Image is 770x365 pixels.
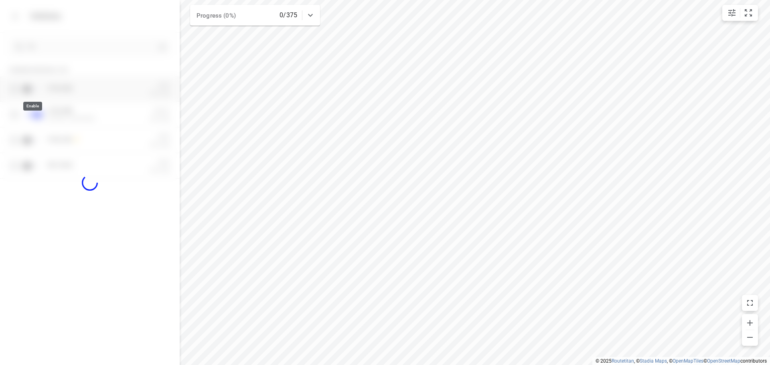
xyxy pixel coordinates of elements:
a: OpenMapTiles [673,358,703,364]
a: Stadia Maps [640,358,667,364]
li: © 2025 , © , © © contributors [596,358,767,364]
button: Map settings [724,5,740,21]
a: OpenStreetMap [707,358,740,364]
span: Progress (0%) [197,12,236,19]
a: Routetitan [612,358,634,364]
p: 0/375 [280,10,297,20]
div: Progress (0%)0/375 [190,5,320,26]
div: small contained button group [722,5,758,21]
button: Fit zoom [740,5,756,21]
